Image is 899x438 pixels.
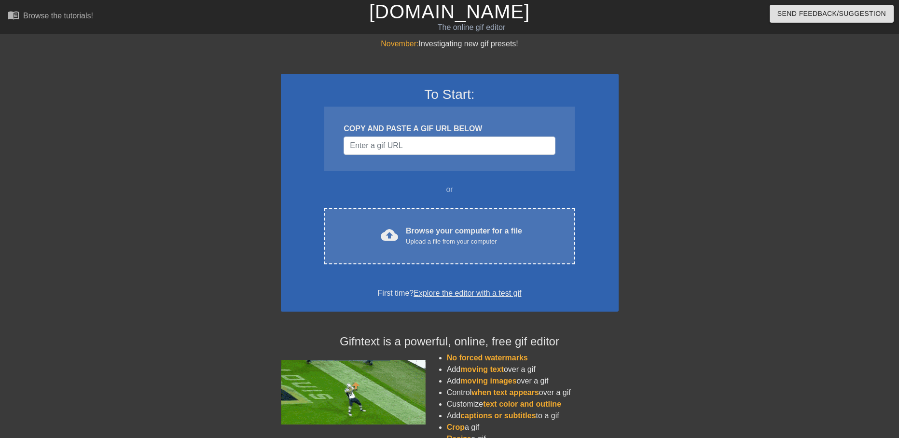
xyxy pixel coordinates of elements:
[8,9,93,24] a: Browse the tutorials!
[460,411,536,420] span: captions or subtitles
[460,377,516,385] span: moving images
[471,388,539,397] span: when text appears
[304,22,638,33] div: The online gif editor
[293,86,606,103] h3: To Start:
[344,123,555,135] div: COPY AND PASTE A GIF URL BELOW
[406,237,522,246] div: Upload a file from your computer
[369,1,530,22] a: [DOMAIN_NAME]
[483,400,561,408] span: text color and outline
[23,12,93,20] div: Browse the tutorials!
[447,364,619,375] li: Add over a gif
[447,354,528,362] span: No forced watermarks
[777,8,886,20] span: Send Feedback/Suggestion
[281,360,426,424] img: football_small.gif
[281,38,619,50] div: Investigating new gif presets!
[460,365,504,373] span: moving text
[8,9,19,21] span: menu_book
[447,423,465,431] span: Crop
[447,375,619,387] li: Add over a gif
[406,225,522,246] div: Browse your computer for a file
[447,410,619,422] li: Add to a gif
[293,287,606,299] div: First time?
[281,335,619,349] h4: Gifntext is a powerful, online, free gif editor
[344,137,555,155] input: Username
[306,184,594,195] div: or
[447,422,619,433] li: a gif
[770,5,894,23] button: Send Feedback/Suggestion
[381,40,418,48] span: November:
[414,289,521,297] a: Explore the editor with a test gif
[381,226,398,244] span: cloud_upload
[447,387,619,398] li: Control over a gif
[447,398,619,410] li: Customize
